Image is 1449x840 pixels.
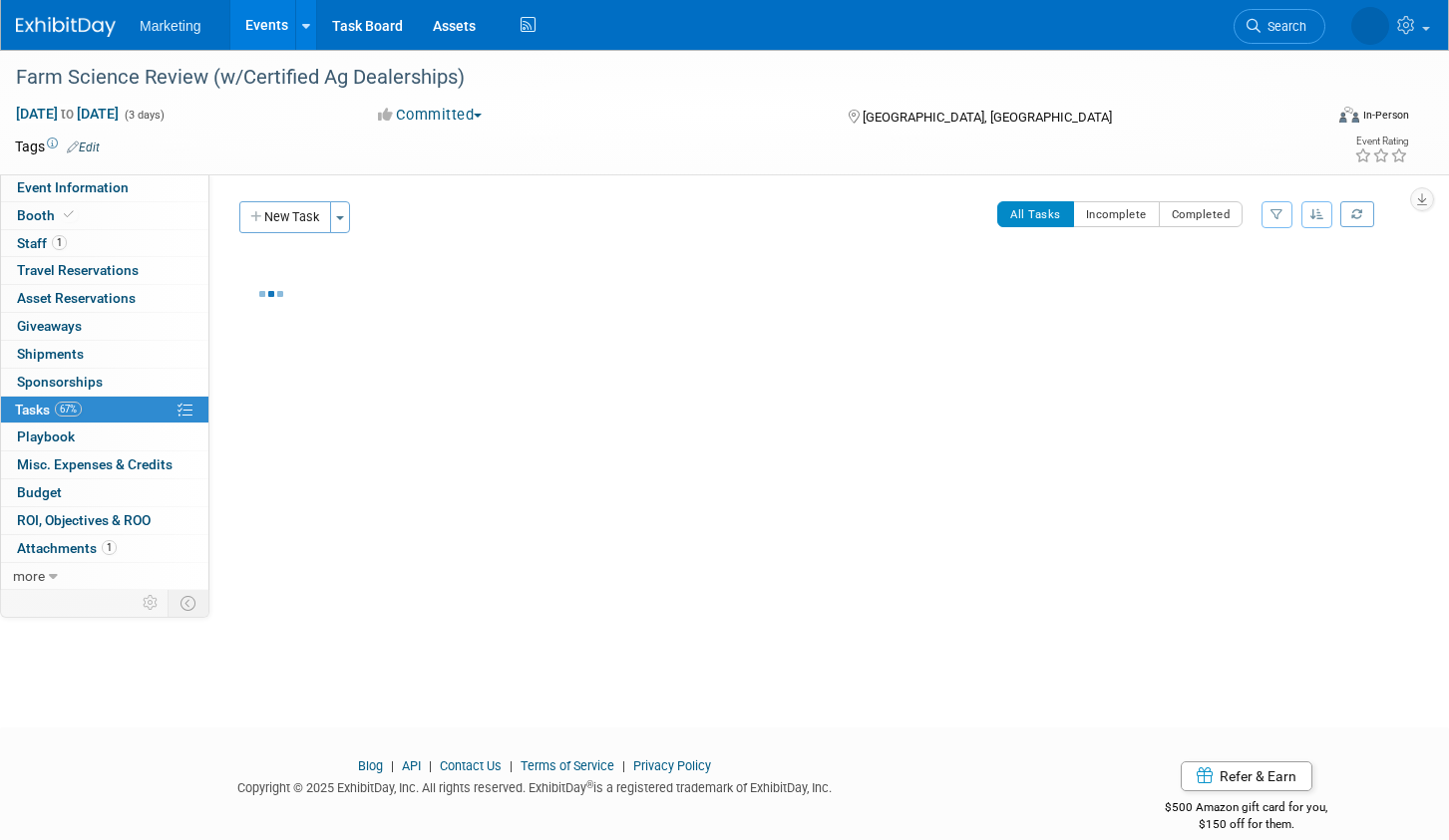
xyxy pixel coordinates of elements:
a: Blog [358,758,383,773]
span: Travel Reservations [17,262,139,278]
div: In-Person [1362,108,1409,123]
span: [GEOGRAPHIC_DATA], [GEOGRAPHIC_DATA] [863,110,1112,125]
span: Shipments [17,346,84,362]
span: [DATE] [DATE] [15,105,120,123]
span: 1 [52,235,67,250]
span: 1 [102,540,117,555]
div: Copyright © 2025 ExhibitDay, Inc. All rights reserved. ExhibitDay is a registered trademark of Ex... [15,774,1053,797]
span: | [424,758,437,773]
button: New Task [239,201,331,233]
sup: ® [586,779,593,790]
a: Playbook [1,423,208,450]
span: Misc. Expenses & Credits [17,456,173,472]
span: ROI, Objectives & ROO [17,512,151,528]
a: Misc. Expenses & Credits [1,451,208,478]
span: Playbook [17,428,75,444]
td: Tags [15,137,100,156]
span: | [617,758,630,773]
a: Tasks67% [1,397,208,423]
span: (3 days) [123,109,165,122]
span: more [13,568,45,584]
a: Search [1234,9,1325,44]
span: Event Information [17,179,129,195]
span: Booth [17,207,78,223]
a: Contact Us [440,758,502,773]
span: Marketing [140,18,200,34]
a: Sponsorships [1,369,208,396]
span: Search [1261,19,1306,34]
span: | [505,758,518,773]
div: Event Rating [1354,137,1408,146]
button: Incomplete [1073,201,1160,227]
button: Committed [371,105,490,126]
span: Budget [17,484,62,500]
a: Event Information [1,174,208,201]
img: Patti Baxter [1351,7,1389,45]
td: Toggle Event Tabs [169,590,209,616]
span: Asset Reservations [17,290,136,306]
a: Attachments1 [1,535,208,562]
a: Booth [1,202,208,229]
span: Tasks [15,402,82,418]
a: Asset Reservations [1,285,208,312]
div: Event Format [1202,104,1409,134]
a: Giveaways [1,313,208,340]
a: Staff1 [1,230,208,257]
td: Personalize Event Tab Strip [134,590,169,616]
span: Sponsorships [17,374,103,390]
a: Terms of Service [521,758,614,773]
a: Travel Reservations [1,257,208,284]
img: Format-Inperson.png [1339,107,1359,123]
img: loading... [259,291,283,297]
span: Giveaways [17,318,82,334]
span: 67% [55,402,82,417]
a: Refer & Earn [1181,761,1312,791]
button: Completed [1159,201,1244,227]
button: All Tasks [997,201,1074,227]
a: Budget [1,479,208,506]
a: Shipments [1,341,208,368]
span: to [58,106,77,122]
i: Booth reservation complete [64,209,74,220]
a: ROI, Objectives & ROO [1,507,208,534]
a: API [402,758,421,773]
a: Privacy Policy [633,758,711,773]
div: $500 Amazon gift card for you, [1083,786,1409,832]
span: Staff [17,235,67,251]
a: Edit [67,140,100,154]
span: | [386,758,399,773]
a: Refresh [1340,201,1374,227]
div: Farm Science Review (w/Certified Ag Dealerships) [9,60,1290,96]
img: ExhibitDay [16,17,116,37]
a: more [1,563,208,590]
span: Attachments [17,540,117,556]
div: $150 off for them. [1083,816,1409,833]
